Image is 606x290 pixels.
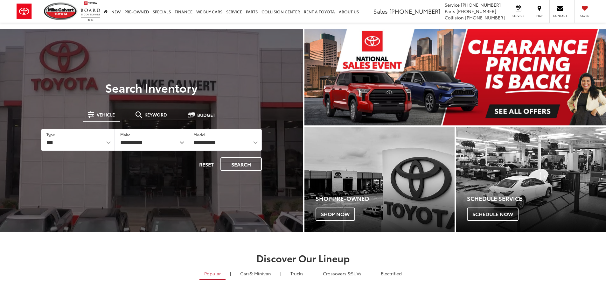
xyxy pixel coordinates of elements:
span: Sales [373,7,388,15]
span: Parts [445,8,455,14]
label: Model [193,132,205,137]
h2: Discover Our Lineup [79,253,527,263]
div: Toyota [304,127,455,232]
h4: Shop Pre-Owned [316,195,455,202]
span: Contact [553,14,567,18]
button: Search [220,157,262,171]
a: Schedule Service Schedule Now [456,127,606,232]
h4: Schedule Service [467,195,606,202]
span: [PHONE_NUMBER] [465,14,505,21]
a: SUVs [318,268,366,279]
span: [PHONE_NUMBER] [389,7,440,15]
span: & Minivan [250,270,271,277]
a: Electrified [376,268,407,279]
a: Cars [235,268,276,279]
h3: Search Inventory [27,81,276,94]
span: Shop Now [316,208,355,221]
span: Saved [578,14,592,18]
span: Budget [197,113,215,117]
button: Reset [194,157,219,171]
li: | [311,270,315,277]
span: Collision [445,14,464,21]
label: Type [46,132,55,137]
a: Trucks [286,268,308,279]
li: | [369,270,373,277]
span: Service [445,2,460,8]
span: Vehicle [97,112,115,117]
span: Map [532,14,546,18]
span: [PHONE_NUMBER] [456,8,496,14]
span: Service [511,14,526,18]
span: Keyword [144,112,167,117]
div: Toyota [456,127,606,232]
li: | [279,270,283,277]
li: | [228,270,233,277]
a: Popular [199,268,226,280]
span: Schedule Now [467,208,519,221]
span: Crossovers & [323,270,351,277]
label: Make [120,132,130,137]
img: Mike Calvert Toyota [44,3,78,20]
a: Shop Pre-Owned Shop Now [304,127,455,232]
span: [PHONE_NUMBER] [461,2,501,8]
